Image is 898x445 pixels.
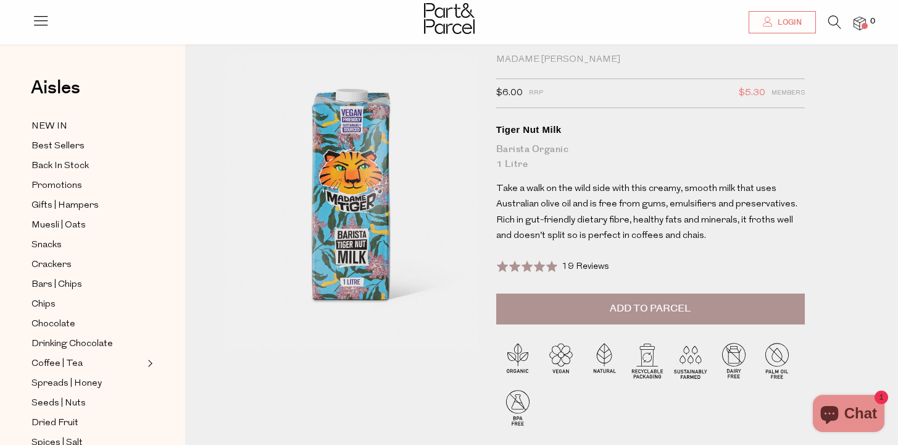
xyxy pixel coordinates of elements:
[31,356,144,371] a: Coffee | Tea
[31,297,144,312] a: Chips
[496,85,523,101] span: $6.00
[222,54,478,356] img: Tiger Nut Milk
[562,262,609,271] span: 19 Reviews
[31,237,144,253] a: Snacks
[31,139,85,154] span: Best Sellers
[496,386,539,429] img: P_P-ICONS-Live_Bec_V11_BPA_Free.svg
[31,257,144,273] a: Crackers
[496,339,539,382] img: P_P-ICONS-Live_Bec_V11_Organic.svg
[496,294,805,324] button: Add to Parcel
[31,278,82,292] span: Bars | Chips
[496,184,797,241] span: Take a walk on the wild side with this creamy, smooth milk that uses Australian olive oil and is ...
[867,16,878,27] span: 0
[31,159,89,174] span: Back In Stock
[31,198,99,213] span: Gifts | Hampers
[31,179,82,193] span: Promotions
[771,85,805,101] span: Members
[31,119,67,134] span: NEW IN
[539,339,583,382] img: P_P-ICONS-Live_Bec_V11_Vegan.svg
[31,415,144,431] a: Dried Fruit
[31,218,86,233] span: Muesli | Oats
[583,339,626,382] img: P_P-ICONS-Live_Bec_V11_Natural.svg
[31,74,80,101] span: Aisles
[31,396,86,411] span: Seeds | Nuts
[31,277,144,292] a: Bars | Chips
[31,218,144,233] a: Muesli | Oats
[749,11,816,33] a: Login
[496,54,805,66] div: Madame [PERSON_NAME]
[31,376,102,391] span: Spreads | Honey
[610,302,691,316] span: Add to Parcel
[739,85,765,101] span: $5.30
[31,158,144,174] a: Back In Stock
[626,339,669,382] img: P_P-ICONS-Live_Bec_V11_Recyclable_Packaging.svg
[31,198,144,213] a: Gifts | Hampers
[854,17,866,30] a: 0
[31,416,78,431] span: Dried Fruit
[31,297,56,312] span: Chips
[31,78,80,109] a: Aisles
[31,138,144,154] a: Best Sellers
[31,336,144,352] a: Drinking Chocolate
[31,337,113,352] span: Drinking Chocolate
[424,3,475,34] img: Part&Parcel
[529,85,543,101] span: RRP
[144,356,153,371] button: Expand/Collapse Coffee | Tea
[669,339,712,382] img: P_P-ICONS-Live_Bec_V11_Sustainable_Farmed.svg
[31,119,144,134] a: NEW IN
[31,238,62,253] span: Snacks
[496,124,805,136] div: Tiger Nut Milk
[775,17,802,28] span: Login
[755,339,799,382] img: P_P-ICONS-Live_Bec_V11_Palm_Oil_Free.svg
[31,317,75,332] span: Chocolate
[712,339,755,382] img: P_P-ICONS-Live_Bec_V11_Dairy_Free.svg
[31,396,144,411] a: Seeds | Nuts
[31,376,144,391] a: Spreads | Honey
[809,395,888,435] inbox-online-store-chat: Shopify online store chat
[31,316,144,332] a: Chocolate
[31,178,144,193] a: Promotions
[496,142,805,172] div: Barista Organic 1 Litre
[31,357,83,371] span: Coffee | Tea
[31,258,72,273] span: Crackers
